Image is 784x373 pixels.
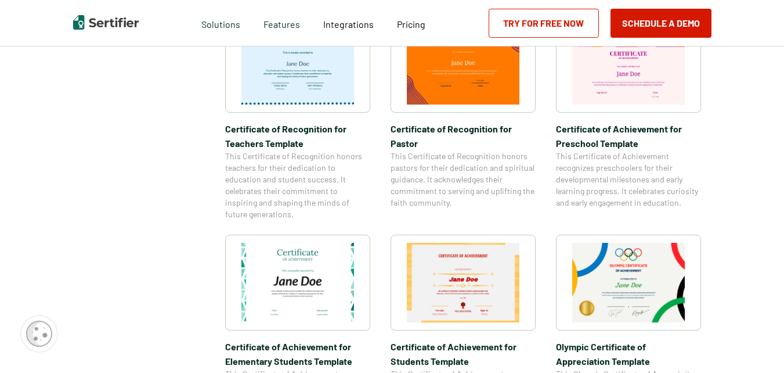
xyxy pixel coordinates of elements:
span: This Certificate of Achievement recognizes preschoolers for their developmental milestones and ea... [556,150,701,209]
span: Certificate of Achievement for Students Template [391,339,536,368]
img: Sertifier | Digital Credentialing Platform [73,15,139,30]
span: Certificate of Achievement for Preschool Template [556,121,701,150]
a: Certificate of Achievement for Preschool TemplateCertificate of Achievement for Preschool Templat... [556,17,701,220]
span: Olympic Certificate of Appreciation​ Template [556,339,701,368]
a: Certificate of Recognition for Teachers TemplateCertificate of Recognition for Teachers TemplateT... [225,17,370,220]
img: Cookie Popup Icon [26,321,52,347]
span: Certificate of Recognition for Teachers Template [225,121,370,150]
span: This Certificate of Recognition honors pastors for their dedication and spiritual guidance. It ac... [391,150,536,209]
span: Features [263,16,300,30]
a: Certificate of Recognition for PastorCertificate of Recognition for PastorThis Certificate of Rec... [391,17,536,220]
span: Certificate of Achievement for Elementary Students Template [225,339,370,368]
a: Try for Free Now [489,9,599,38]
span: Integrations [323,19,374,30]
img: Certificate of Achievement for Students Template [407,243,519,322]
a: Integrations [323,16,374,30]
img: Certificate of Achievement for Elementary Students Template [241,243,354,322]
span: Solutions [201,16,240,30]
a: Pricing [397,16,425,30]
span: This Certificate of Recognition honors teachers for their dedication to education and student suc... [225,150,370,220]
img: Certificate of Recognition for Teachers Template [241,25,354,105]
span: Pricing [397,19,425,30]
button: Schedule a Demo [610,9,711,38]
img: Olympic Certificate of Appreciation​ Template [572,243,685,322]
img: Certificate of Recognition for Pastor [407,25,519,105]
iframe: Chat Widget [726,317,784,373]
span: Certificate of Recognition for Pastor [391,121,536,150]
img: Certificate of Achievement for Preschool Template [572,25,685,105]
